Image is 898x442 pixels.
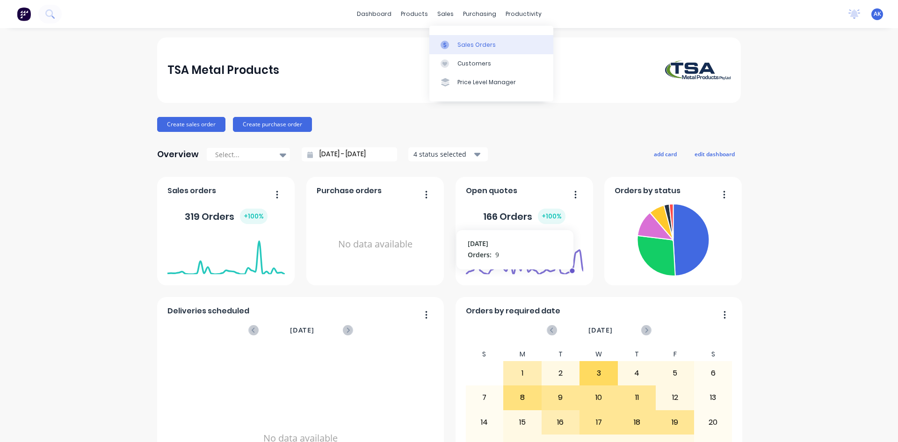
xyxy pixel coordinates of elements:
[656,362,694,385] div: 5
[615,185,681,196] span: Orders by status
[618,411,656,434] div: 18
[466,386,503,409] div: 7
[542,362,579,385] div: 2
[504,411,541,434] div: 15
[290,325,314,335] span: [DATE]
[588,325,613,335] span: [DATE]
[503,348,542,361] div: M
[542,411,579,434] div: 16
[457,41,496,49] div: Sales Orders
[504,386,541,409] div: 8
[504,362,541,385] div: 1
[457,78,516,87] div: Price Level Manager
[396,7,433,21] div: products
[457,59,491,68] div: Customers
[458,7,501,21] div: purchasing
[694,348,732,361] div: S
[466,305,560,317] span: Orders by required date
[466,185,517,196] span: Open quotes
[233,117,312,132] button: Create purchase order
[656,386,694,409] div: 12
[413,149,472,159] div: 4 status selected
[317,185,382,196] span: Purchase orders
[874,10,881,18] span: AK
[542,348,580,361] div: T
[408,147,488,161] button: 4 status selected
[695,386,732,409] div: 13
[167,61,279,80] div: TSA Metal Products
[167,185,216,196] span: Sales orders
[429,54,553,73] a: Customers
[167,305,249,317] span: Deliveries scheduled
[538,209,565,224] div: + 100 %
[429,73,553,92] a: Price Level Manager
[501,7,546,21] div: productivity
[618,386,656,409] div: 11
[429,35,553,54] a: Sales Orders
[618,362,656,385] div: 4
[665,60,731,80] img: TSA Metal Products
[688,148,741,160] button: edit dashboard
[695,411,732,434] div: 20
[157,117,225,132] button: Create sales order
[579,348,618,361] div: W
[580,362,617,385] div: 3
[317,200,434,289] div: No data available
[695,362,732,385] div: 6
[240,209,268,224] div: + 100 %
[433,7,458,21] div: sales
[352,7,396,21] a: dashboard
[466,411,503,434] div: 14
[648,148,683,160] button: add card
[618,348,656,361] div: T
[185,209,268,224] div: 319 Orders
[157,145,199,164] div: Overview
[580,411,617,434] div: 17
[542,386,579,409] div: 9
[656,411,694,434] div: 19
[580,386,617,409] div: 10
[656,348,694,361] div: F
[17,7,31,21] img: Factory
[483,209,565,224] div: 166 Orders
[465,348,504,361] div: S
